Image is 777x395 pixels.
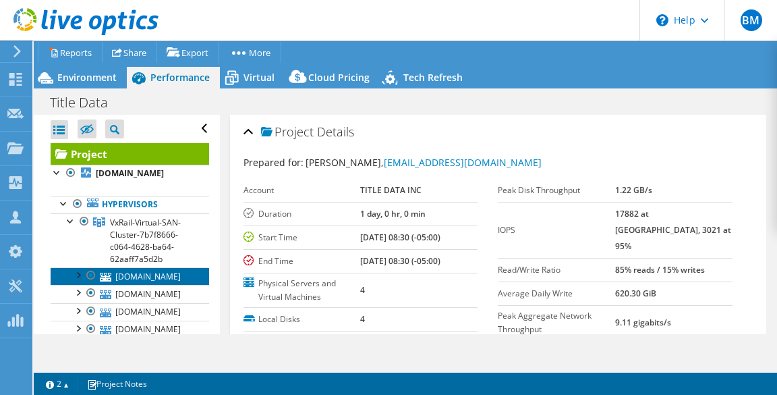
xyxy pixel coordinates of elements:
b: 1.22 GB/s [615,184,652,196]
b: [DATE] 08:30 (-05:00) [360,255,440,267]
a: Reports [38,42,103,63]
a: [DOMAIN_NAME] [51,285,209,302]
a: [EMAIL_ADDRESS][DOMAIN_NAME] [384,156,542,169]
b: 4 [360,313,365,325]
a: Share [102,42,157,63]
label: End Time [243,255,361,268]
span: Virtual [243,71,275,84]
a: Export [156,42,219,63]
svg: \n [656,14,668,26]
label: Read/Write Ratio [498,263,615,277]
a: [DOMAIN_NAME] [51,267,209,285]
label: Duration [243,207,361,221]
span: Cloud Pricing [308,71,370,84]
b: 4 [360,284,365,296]
b: 1 day, 0 hr, 0 min [360,208,426,219]
span: Tech Refresh [403,71,463,84]
b: [DOMAIN_NAME] [96,167,164,179]
a: [DOMAIN_NAME] [51,303,209,321]
span: Project [261,126,314,139]
label: Start Time [243,231,361,244]
b: [DATE] 08:30 (-05:00) [360,232,440,243]
span: BM [741,9,762,31]
label: Account [243,184,361,197]
label: Prepared for: [243,156,304,169]
span: Environment [57,71,117,84]
label: Physical Servers and Virtual Machines [243,277,361,304]
b: 620.30 GiB [615,288,656,299]
a: 2 [36,375,78,392]
span: Details [317,124,354,140]
a: Hypervisors [51,196,209,213]
label: Peak Disk Throughput [498,184,615,197]
span: VxRail-Virtual-SAN-Cluster-7b7f8666-c064-4628-ba64-62aaff7a5d2b [110,217,181,265]
label: Average Daily Write [498,287,615,300]
h1: Title Data [44,95,129,110]
a: [DOMAIN_NAME] [51,321,209,338]
a: More [219,42,281,63]
b: 17882 at [GEOGRAPHIC_DATA], 3021 at 95% [615,208,731,252]
b: 85% reads / 15% writes [615,264,705,275]
b: 9.11 gigabits/s [615,317,671,328]
label: Peak Aggregate Network Throughput [498,309,615,336]
label: IOPS [498,223,615,237]
label: Local Disks [243,313,361,326]
span: Performance [150,71,210,84]
span: [PERSON_NAME], [306,156,542,169]
b: TITLE DATA INC [360,184,422,196]
a: VxRail-Virtual-SAN-Cluster-7b7f8666-c064-4628-ba64-62aaff7a5d2b [51,213,209,267]
a: Project Notes [78,375,156,392]
a: Project [51,143,209,165]
a: [DOMAIN_NAME] [51,165,209,182]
